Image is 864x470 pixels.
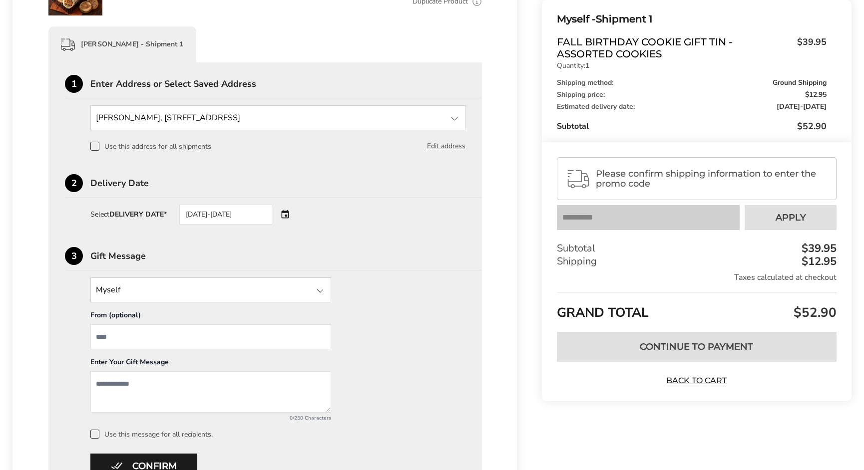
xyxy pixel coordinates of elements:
span: - [777,103,827,110]
span: $39.95 [792,36,827,57]
div: Delivery Date [90,179,482,188]
div: Gift Message [90,251,482,260]
label: Use this address for all shipments [90,142,211,151]
div: [DATE]-[DATE] [179,205,272,225]
input: State [90,105,465,130]
div: Shipping price: [557,91,827,98]
button: Continue to Payment [557,332,837,362]
button: Edit address [427,141,465,152]
div: Enter Your Gift Message [90,357,331,371]
div: [PERSON_NAME] - Shipment 1 [48,26,196,62]
span: $52.90 [791,304,837,321]
div: 2 [65,174,83,192]
div: Select [90,211,167,218]
span: Apply [776,213,806,222]
span: [DATE] [803,102,827,111]
div: Enter Address or Select Saved Address [90,79,482,88]
strong: 1 [585,61,589,70]
span: Myself - [557,13,596,25]
p: Quantity: [557,62,827,69]
input: State [90,277,331,302]
div: Estimated delivery date: [557,103,827,110]
div: $39.95 [799,243,837,254]
div: 0/250 Characters [90,415,331,422]
div: Shipping method: [557,79,827,86]
div: From (optional) [90,310,331,324]
textarea: Add a message [90,371,331,413]
span: [DATE] [777,102,800,111]
div: GRAND TOTAL [557,292,837,324]
input: From [90,324,331,349]
span: Please confirm shipping information to enter the promo code [596,169,828,189]
div: 3 [65,247,83,265]
div: Subtotal [557,120,827,132]
div: Shipping [557,255,837,268]
span: Fall Birthday Cookie Gift Tin - Assorted Cookies [557,36,792,60]
div: 1 [65,75,83,93]
strong: DELIVERY DATE* [109,210,167,219]
label: Use this message for all recipients. [90,430,465,439]
span: Ground Shipping [773,79,827,86]
button: Apply [745,205,837,230]
span: $52.90 [797,120,827,132]
div: Shipment 1 [557,11,827,27]
div: Taxes calculated at checkout [557,272,837,283]
div: $12.95 [799,256,837,267]
div: Subtotal [557,242,837,255]
span: $12.95 [805,91,827,98]
a: Fall Birthday Cookie Gift Tin - Assorted Cookies$39.95 [557,36,827,60]
a: Back to Cart [662,375,732,386]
